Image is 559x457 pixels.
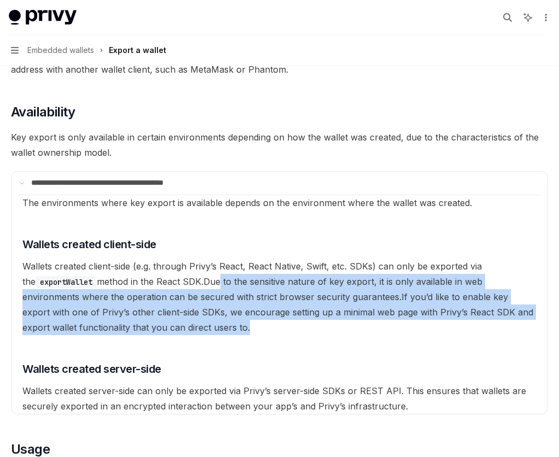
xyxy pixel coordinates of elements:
span: Embedded wallets [27,44,94,57]
span: Availability [11,103,75,121]
span: The environments where key export is available depends on the environment where the wallet was cr... [22,197,472,208]
span: Wallets created client-side (e.g. through Privy’s React, React Native, Swift, etc. SDKs) can only... [22,261,482,287]
span: Wallets created server-side [22,361,161,377]
span: Due to the sensitive nature of key export, it is only available in web environments where the ope... [22,276,482,302]
span: Wallets created server-side can only be exported via Privy’s server-side SDKs or REST API. This e... [22,385,526,412]
span: If you’d like to enable key export with one of Privy’s other client-side SDKs, we encourage setti... [22,291,533,333]
span: Key export is only available in certain environments depending on how the wallet was created, due... [11,130,548,160]
code: exportWallet [36,276,97,288]
div: Export a wallet [109,44,166,57]
button: More actions [539,10,550,25]
span: Wallets created client-side [22,237,156,252]
img: light logo [9,10,77,25]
